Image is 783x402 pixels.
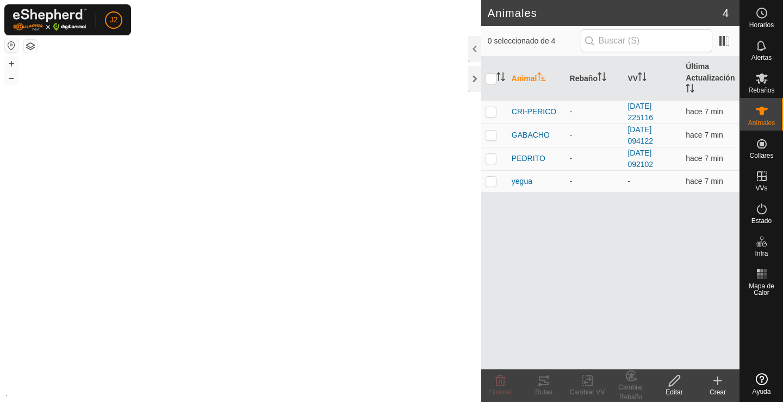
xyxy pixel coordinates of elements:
span: Ayuda [753,388,771,395]
th: Última Actualización [681,57,739,101]
a: Ayuda [740,369,783,399]
th: Rebaño [565,57,624,101]
span: 4 [723,5,729,21]
span: yegua [512,176,532,187]
p-sorticon: Activar para ordenar [537,74,546,83]
span: PEDRITO [512,153,545,164]
input: Buscar (S) [581,29,712,52]
p-sorticon: Activar para ordenar [638,74,647,83]
span: 0 seleccionado de 4 [488,35,581,47]
button: Capas del Mapa [24,40,37,53]
span: Mapa de Calor [743,283,780,296]
div: Crear [696,387,739,397]
a: Política de Privacidad [184,388,247,398]
a: [DATE] 094122 [627,125,653,145]
button: + [5,57,18,70]
a: Contáctenos [260,388,296,398]
div: Cambiar VV [565,387,609,397]
span: J2 [110,14,118,26]
span: Alertas [751,54,772,61]
span: Infra [755,250,768,257]
div: - [570,129,619,141]
app-display-virtual-paddock-transition: - [627,177,630,185]
div: Rutas [522,387,565,397]
p-sorticon: Activar para ordenar [496,74,505,83]
span: GABACHO [512,129,550,141]
button: Restablecer Mapa [5,39,18,52]
span: Rebaños [748,87,774,94]
div: - [570,153,619,164]
span: 2 sept 2025, 11:33 [686,154,723,163]
p-sorticon: Activar para ordenar [686,85,694,94]
span: Collares [749,152,773,159]
span: Estado [751,218,772,224]
span: 2 sept 2025, 11:33 [686,177,723,185]
th: Animal [507,57,565,101]
span: 2 sept 2025, 11:33 [686,107,723,116]
div: - [570,176,619,187]
a: [DATE] 092102 [627,149,653,169]
span: Animales [748,120,775,126]
span: 2 sept 2025, 11:32 [686,131,723,139]
button: – [5,71,18,84]
span: Eliminar [488,388,512,396]
div: Cambiar Rebaño [609,382,652,402]
span: VVs [755,185,767,191]
th: VV [623,57,681,101]
a: [DATE] 225116 [627,102,653,122]
div: - [570,106,619,117]
span: Horarios [749,22,774,28]
p-sorticon: Activar para ordenar [598,74,606,83]
h2: Animales [488,7,723,20]
span: CRI-PERICO [512,106,556,117]
img: Logo Gallagher [13,9,87,31]
div: Editar [652,387,696,397]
